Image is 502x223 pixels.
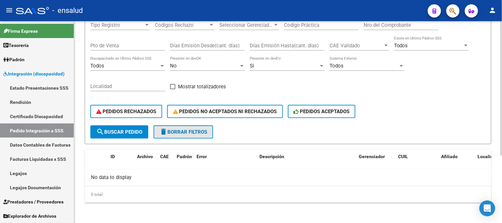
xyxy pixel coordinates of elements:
button: PEDIDOS NO ACEPTADOS NI RECHAZADOS [167,105,283,118]
span: Localidad [478,154,499,159]
span: Todos [394,43,408,49]
datatable-header-cell: Gerenciador [356,150,396,179]
mat-icon: search [96,128,104,136]
span: Codigos Rechazo [155,22,208,28]
span: Gerenciador [359,154,385,159]
mat-icon: delete [160,128,167,136]
span: Padrón [177,154,192,159]
span: Tipo Registro [90,22,144,28]
span: Explorador de Archivos [3,212,56,220]
datatable-header-cell: CAE [158,150,174,179]
span: PEDIDOS ACEPTADOS [294,109,350,114]
datatable-header-cell: Descripción [257,150,356,179]
span: Seleccionar Gerenciador [219,22,273,28]
div: Open Intercom Messenger [479,201,495,216]
span: Padrón [3,56,24,63]
button: Buscar Pedido [90,125,148,139]
span: Firma Express [3,27,38,35]
span: Todos [330,63,343,69]
span: Afiliado [441,154,458,159]
datatable-header-cell: Padrón [174,150,194,179]
datatable-header-cell: Archivo [134,150,158,179]
span: CAE Validado [330,43,383,49]
span: - ensalud [52,3,83,18]
datatable-header-cell: CUIL [396,150,439,179]
button: PEDIDOS RECHAZADOS [90,105,162,118]
button: Borrar Filtros [154,125,213,139]
div: 0 total [85,186,491,203]
span: Tesorería [3,42,29,49]
datatable-header-cell: Error [194,150,257,179]
span: CAE [160,154,169,159]
span: Integración (discapacidad) [3,70,65,77]
span: Mostrar totalizadores [178,83,226,91]
span: Si [250,63,254,69]
span: Todos [90,63,104,69]
datatable-header-cell: Afiliado [439,150,475,179]
span: Error [197,154,207,159]
span: No [170,63,177,69]
mat-icon: person [489,6,497,14]
mat-icon: menu [5,6,13,14]
span: PEDIDOS RECHAZADOS [96,109,156,114]
span: Prestadores / Proveedores [3,198,64,205]
span: Buscar Pedido [96,129,142,135]
span: Borrar Filtros [160,129,207,135]
span: PEDIDOS NO ACEPTADOS NI RECHAZADOS [173,109,277,114]
span: ID [111,154,115,159]
span: CUIL [398,154,408,159]
button: PEDIDOS ACEPTADOS [288,105,356,118]
datatable-header-cell: ID [108,150,134,179]
div: No data to display [85,169,491,186]
span: Descripción [259,154,284,159]
span: Archivo [137,154,153,159]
